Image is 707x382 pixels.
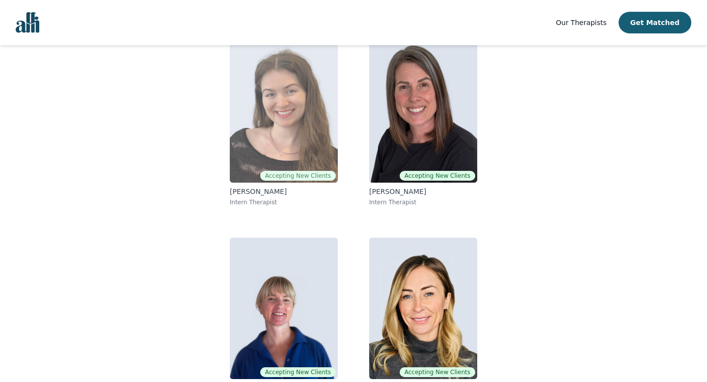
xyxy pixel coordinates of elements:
span: Accepting New Clients [400,171,475,181]
img: Keri Grainger [369,238,477,379]
a: Our Therapists [556,17,606,28]
span: Accepting New Clients [400,367,475,377]
a: Madeleine ClarkAccepting New Clients[PERSON_NAME]Intern Therapist [222,33,346,214]
button: Get Matched [619,12,691,33]
p: [PERSON_NAME] [369,187,477,196]
p: [PERSON_NAME] [230,187,338,196]
img: Stephanie Bunker [369,41,477,183]
span: Accepting New Clients [260,171,336,181]
img: Madeleine Clark [230,41,338,183]
span: Our Therapists [556,19,606,27]
p: Intern Therapist [369,198,477,206]
a: Stephanie BunkerAccepting New Clients[PERSON_NAME]Intern Therapist [361,33,485,214]
img: Heather Barker [230,238,338,379]
p: Intern Therapist [230,198,338,206]
img: alli logo [16,12,39,33]
span: Accepting New Clients [260,367,336,377]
